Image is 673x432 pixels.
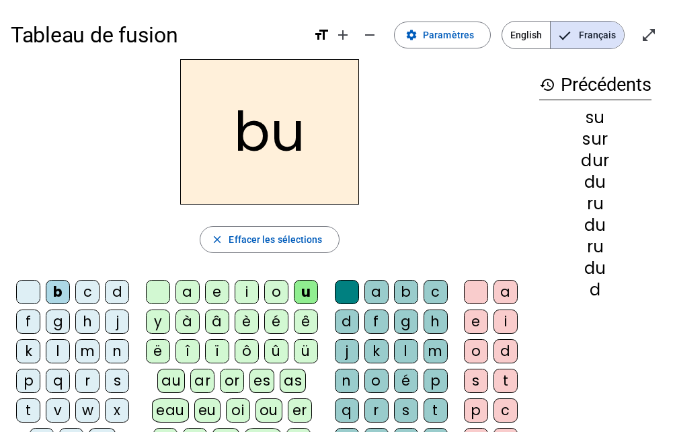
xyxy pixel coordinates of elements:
[294,310,318,334] div: ê
[424,310,448,334] div: h
[105,280,129,304] div: d
[493,310,518,334] div: i
[394,280,418,304] div: b
[75,398,100,423] div: w
[152,398,189,423] div: eau
[220,369,244,393] div: or
[394,339,418,363] div: l
[539,70,651,100] h3: Précédents
[175,310,200,334] div: à
[16,398,40,423] div: t
[46,369,70,393] div: q
[405,29,418,41] mat-icon: settings
[294,339,318,363] div: ü
[493,280,518,304] div: a
[205,280,229,304] div: e
[424,398,448,423] div: t
[105,310,129,334] div: j
[180,59,359,205] h2: bu
[493,339,518,363] div: d
[464,398,488,423] div: p
[313,27,329,43] mat-icon: format_size
[105,339,129,363] div: n
[539,153,651,169] div: dur
[264,310,288,334] div: é
[335,369,359,393] div: n
[146,310,170,334] div: y
[539,260,651,277] div: du
[394,22,491,48] button: Paramètres
[424,339,448,363] div: m
[211,233,223,246] mat-icon: close
[539,239,651,255] div: ru
[264,339,288,363] div: û
[280,369,306,393] div: as
[249,369,274,393] div: es
[423,27,474,43] span: Paramètres
[294,280,318,304] div: u
[394,369,418,393] div: é
[464,339,488,363] div: o
[46,339,70,363] div: l
[364,398,389,423] div: r
[539,174,651,190] div: du
[175,280,200,304] div: a
[464,369,488,393] div: s
[335,27,351,43] mat-icon: add
[235,280,259,304] div: i
[16,310,40,334] div: f
[335,398,359,423] div: q
[424,280,448,304] div: c
[464,310,488,334] div: e
[539,110,651,126] div: su
[46,310,70,334] div: g
[75,310,100,334] div: h
[539,282,651,298] div: d
[364,369,389,393] div: o
[190,369,214,393] div: ar
[46,280,70,304] div: b
[539,217,651,233] div: du
[205,310,229,334] div: â
[229,231,322,248] span: Effacer les sélections
[364,280,389,304] div: a
[551,22,624,48] span: Français
[635,22,662,48] button: Entrer en plein écran
[539,77,555,93] mat-icon: history
[46,398,70,423] div: v
[362,27,378,43] mat-icon: remove
[502,22,550,48] span: English
[16,339,40,363] div: k
[175,339,200,363] div: î
[235,310,259,334] div: è
[641,27,657,43] mat-icon: open_in_full
[194,398,221,423] div: eu
[75,280,100,304] div: c
[394,398,418,423] div: s
[75,339,100,363] div: m
[235,339,259,363] div: ô
[493,369,518,393] div: t
[335,339,359,363] div: j
[539,196,651,212] div: ru
[255,398,282,423] div: ou
[205,339,229,363] div: ï
[329,22,356,48] button: Augmenter la taille de la police
[424,369,448,393] div: p
[105,398,129,423] div: x
[16,369,40,393] div: p
[200,226,339,253] button: Effacer les sélections
[75,369,100,393] div: r
[226,398,250,423] div: oi
[146,339,170,363] div: ë
[539,131,651,147] div: sur
[335,310,359,334] div: d
[11,13,303,57] h1: Tableau de fusion
[502,21,625,49] mat-button-toggle-group: Language selection
[493,398,518,423] div: c
[264,280,288,304] div: o
[364,310,389,334] div: f
[356,22,383,48] button: Diminuer la taille de la police
[394,310,418,334] div: g
[288,398,312,423] div: er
